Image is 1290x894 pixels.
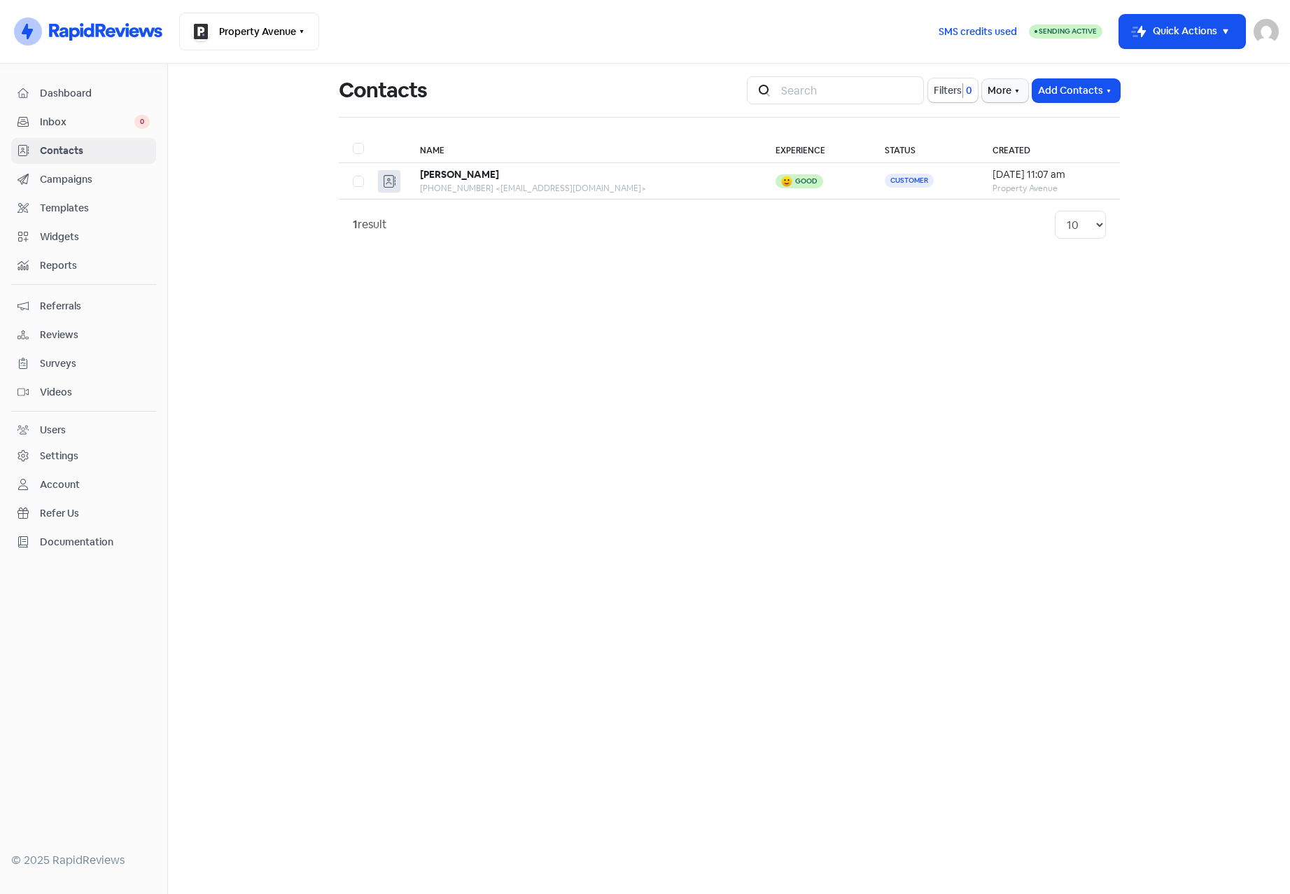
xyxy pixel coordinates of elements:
span: Referrals [40,299,150,314]
span: Reviews [40,328,150,342]
a: Campaigns [11,167,156,193]
span: Widgets [40,230,150,244]
a: Reviews [11,322,156,348]
span: Inbox [40,115,134,130]
button: Add Contacts [1032,79,1120,102]
a: Inbox 0 [11,109,156,135]
div: © 2025 RapidReviews [11,852,156,869]
a: Widgets [11,224,156,250]
th: Created [979,134,1120,163]
strong: 1 [353,217,358,232]
a: Surveys [11,351,156,377]
a: Users [11,417,156,443]
div: [PHONE_NUMBER] <[EMAIL_ADDRESS][DOMAIN_NAME]> [420,182,748,195]
img: User [1254,19,1279,44]
div: Settings [40,449,78,463]
span: Dashboard [40,86,150,101]
button: Property Avenue [179,13,319,50]
div: Account [40,477,80,492]
div: Property Avenue [993,182,1106,195]
a: Templates [11,195,156,221]
div: [DATE] 11:07 am [993,167,1106,182]
div: Users [40,423,66,438]
input: Search [773,76,924,104]
span: 0 [963,83,972,98]
th: Status [871,134,979,163]
button: Filters0 [928,78,978,102]
a: Reports [11,253,156,279]
span: 0 [134,115,150,129]
button: More [982,79,1028,102]
button: Quick Actions [1119,15,1245,48]
div: Good [795,178,818,185]
span: Templates [40,201,150,216]
a: Account [11,472,156,498]
span: Videos [40,385,150,400]
span: Contacts [40,144,150,158]
a: Videos [11,379,156,405]
a: Sending Active [1029,23,1102,40]
div: result [353,216,387,233]
a: Referrals [11,293,156,319]
span: Sending Active [1039,27,1097,36]
span: Filters [934,83,962,98]
span: Reports [40,258,150,273]
a: Dashboard [11,81,156,106]
span: Surveys [40,356,150,371]
a: SMS credits used [927,23,1029,38]
span: Documentation [40,535,150,550]
span: Refer Us [40,506,150,521]
a: Refer Us [11,501,156,526]
span: SMS credits used [939,25,1017,39]
span: Campaigns [40,172,150,187]
span: Customer [885,174,934,188]
h1: Contacts [339,68,428,113]
b: [PERSON_NAME] [420,168,499,181]
th: Name [406,134,762,163]
a: Documentation [11,529,156,555]
th: Experience [762,134,871,163]
a: Contacts [11,138,156,164]
a: Settings [11,443,156,469]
